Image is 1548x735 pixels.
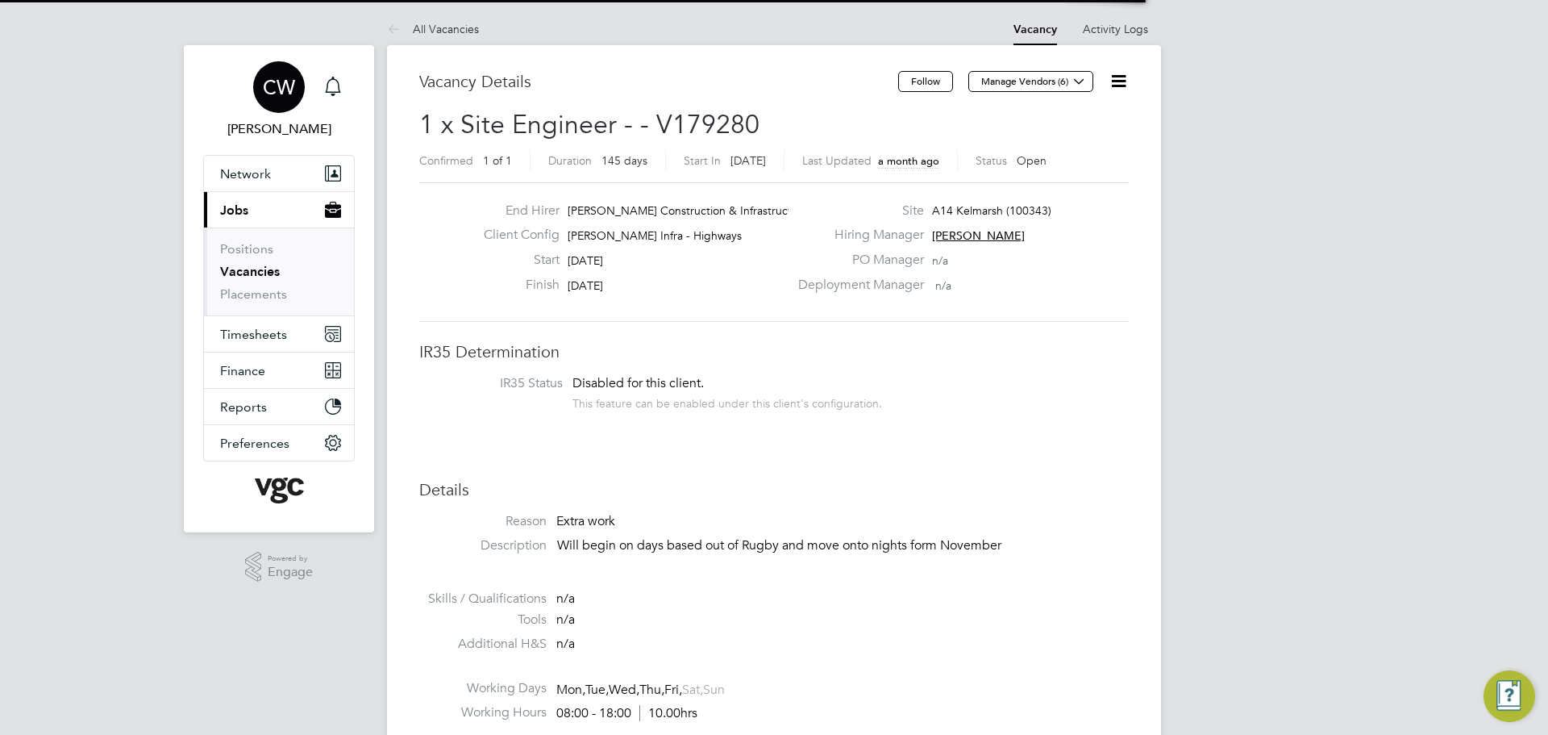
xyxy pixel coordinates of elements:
label: PO Manager [789,252,924,269]
button: Reports [204,389,354,424]
a: Vacancies [220,264,280,279]
button: Timesheets [204,316,354,352]
span: [PERSON_NAME] Construction & Infrastruct… [568,203,803,218]
span: Powered by [268,552,313,566]
a: Positions [220,241,273,257]
label: Skills / Qualifications [419,591,547,608]
label: Status [976,153,1007,168]
label: Additional H&S [419,636,547,653]
label: Start In [684,153,721,168]
button: Jobs [204,192,354,228]
a: CW[PERSON_NAME] [203,61,355,139]
span: A14 Kelmarsh (100343) [932,203,1051,218]
span: Wed, [609,682,639,698]
span: Sat, [682,682,703,698]
a: Vacancy [1013,23,1057,36]
label: End Hirer [471,203,560,219]
span: Reports [220,399,267,415]
label: Reason [419,513,547,530]
span: [PERSON_NAME] Infra - Highways [568,228,742,243]
span: Fri, [664,682,682,698]
span: [PERSON_NAME] [932,228,1025,243]
label: Finish [471,277,560,294]
span: n/a [556,636,575,652]
label: Start [471,252,560,269]
span: [DATE] [730,153,766,168]
a: All Vacancies [387,22,479,36]
h3: IR35 Determination [419,341,1129,362]
a: Activity Logs [1083,22,1148,36]
span: Disabled for this client. [572,375,704,391]
button: Engage Resource Center [1483,670,1535,722]
span: Engage [268,566,313,579]
span: Jobs [220,203,248,218]
span: 1 x Site Engineer - - V179280 [419,109,759,140]
span: 145 days [601,153,647,168]
label: Tools [419,612,547,629]
button: Finance [204,353,354,388]
div: Jobs [204,228,354,315]
span: Extra work [556,513,615,529]
span: Mon, [556,682,585,698]
span: Thu, [639,682,664,698]
label: Duration [548,153,592,168]
label: Hiring Manager [789,227,924,244]
span: Preferences [220,436,289,451]
h3: Details [419,479,1129,500]
img: vgcgroup-logo-retina.png [255,478,304,503]
span: n/a [932,253,948,268]
a: Placements [220,286,287,302]
p: Will begin on days based out of Rugby and move onto nights form November [557,537,1129,554]
label: Last Updated [802,153,872,168]
label: Confirmed [419,153,473,168]
button: Network [204,156,354,191]
span: Sun [703,682,725,698]
label: Working Hours [419,704,547,721]
span: CW [263,77,295,98]
span: Chris Watson [203,119,355,139]
div: This feature can be enabled under this client's configuration. [572,392,882,411]
span: Open [1017,153,1047,168]
nav: Main navigation [184,45,374,532]
a: Powered byEngage [245,552,314,583]
label: Working Days [419,680,547,697]
span: [DATE] [568,253,603,268]
span: a month ago [878,154,939,168]
label: Client Config [471,227,560,244]
button: Manage Vendors (6) [968,71,1093,92]
span: Timesheets [220,327,287,342]
span: 1 of 1 [483,153,512,168]
span: Tue, [585,682,609,698]
span: Network [220,166,271,182]
span: n/a [556,591,575,607]
a: Go to home page [203,478,355,503]
button: Follow [898,71,953,92]
span: n/a [556,612,575,628]
span: 10.00hrs [639,705,697,721]
span: Finance [220,363,265,378]
label: Site [789,203,924,219]
button: Preferences [204,425,354,461]
span: [DATE] [568,278,603,293]
div: 08:00 - 18:00 [556,705,697,722]
label: IR35 Status [435,375,563,392]
label: Deployment Manager [789,277,924,294]
label: Description [419,537,547,554]
h3: Vacancy Details [419,71,898,92]
span: n/a [935,278,951,293]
